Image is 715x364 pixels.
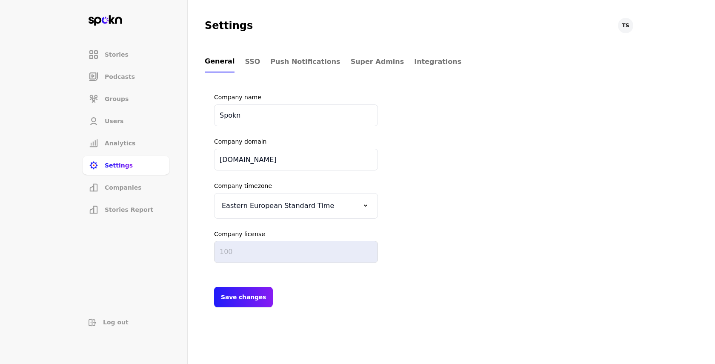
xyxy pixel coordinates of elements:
[105,72,135,81] span: Podcasts
[270,51,340,72] a: Push Notifications
[205,51,235,72] a: General
[214,231,624,238] h2: Company license
[105,205,153,214] span: Stories Report
[205,56,235,66] span: General
[214,287,273,307] button: Save changes
[82,44,170,65] a: Stories
[214,94,624,101] h2: Company name
[270,57,340,67] span: Push Notifications
[618,18,633,33] button: TS
[105,161,133,170] span: Settings
[414,57,461,67] span: Integrations
[82,133,170,153] a: Analytics
[82,66,170,87] a: Podcasts
[82,111,170,131] a: Users
[105,50,129,59] span: Stories
[105,117,123,125] span: Users
[622,22,629,29] span: TS
[205,19,253,32] h2: Settings
[105,183,142,192] span: Companies
[245,51,260,72] a: SSO
[82,155,170,176] a: Settings
[82,315,170,330] button: Log out
[82,199,170,220] a: Stories Report
[214,138,624,145] h2: Company domain
[82,177,170,198] a: Companies
[245,57,260,67] span: SSO
[351,51,404,72] a: Super Admins
[103,318,129,326] span: Log out
[351,57,404,67] span: Super Admins
[214,182,624,190] h2: Company timezone
[414,51,461,72] a: Integrations
[82,89,170,109] a: Groups
[105,139,135,147] span: Analytics
[221,200,371,211] input: Select timezone
[105,95,129,103] span: Groups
